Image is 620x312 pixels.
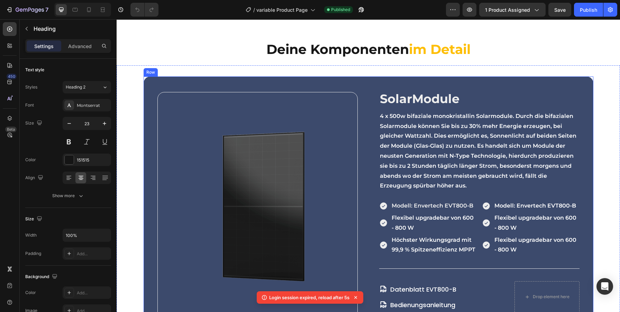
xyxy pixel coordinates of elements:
span: Heading 2 [66,84,85,90]
div: Padding [25,250,41,257]
p: 4 x 500w bifaziale monokristallin Solarmodule. Durch die bifazialen Solarmodule können Sie bis zu... [263,92,462,172]
input: Auto [63,229,111,241]
div: Font [25,102,34,108]
div: 450 [7,74,17,79]
strong: SolarModule [263,72,343,87]
p: Flexibel upgradebar von 600 - 800 W [378,216,462,236]
span: / [253,6,255,13]
span: Bedienungsanleitung [274,281,339,290]
img: gempages_577411067571864291-e2121880-db32-4d2a-a6e5-01a4f43db7e1.png [41,73,241,300]
div: 151515 [77,157,109,163]
div: Size [25,214,44,224]
button: 1 product assigned [479,3,546,17]
p: Login session expired, reload after 5s [269,294,349,301]
div: Color [25,157,36,163]
div: Styles [25,84,37,90]
button: Publish [574,3,603,17]
a: Bedienungsanleitung [263,277,339,293]
strong: Deine Komponenten [150,22,292,38]
p: Advanced [68,43,92,50]
div: Color [25,290,36,296]
span: Published [331,7,350,13]
div: Align [25,173,45,183]
div: Beta [5,127,17,132]
div: Drop element here [416,275,453,280]
p: Höchster Wirkungsgrad mit 99,9 % Spitzeneffizienz MPPT [275,216,359,236]
div: Background [25,272,59,282]
span: 1 product assigned [485,6,530,13]
span: variable Product Page [256,6,308,13]
div: Width [25,232,37,238]
a: Datenblatt EVT800-B [263,262,340,277]
p: Settings [34,43,54,50]
button: 7 [3,3,52,17]
button: Show more [25,190,111,202]
p: Heading [34,25,108,33]
p: 7 [45,6,48,14]
div: Add... [77,251,109,257]
div: Publish [580,6,597,13]
div: Text style [25,67,44,73]
p: Modell: Envertech EVT800-B [275,182,357,192]
strong: im Detail [292,22,354,38]
div: Show more [52,192,84,199]
span: Save [554,7,566,13]
p: Modell: Envertech EVT800-B [378,182,459,192]
iframe: Design area [117,19,620,312]
p: Flexibel upgradebar von 600 - 800 W [378,194,462,214]
button: Heading 2 [63,81,111,93]
div: Add... [77,290,109,296]
div: Size [25,119,44,128]
button: Save [548,3,571,17]
div: Open Intercom Messenger [596,278,613,295]
span: Datenblatt EVT800-B [274,266,340,274]
div: Undo/Redo [130,3,158,17]
div: Montserrat [77,102,109,109]
div: Row [28,50,40,56]
p: Flexibel upgradebar von 600 - 800 W [275,194,359,214]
